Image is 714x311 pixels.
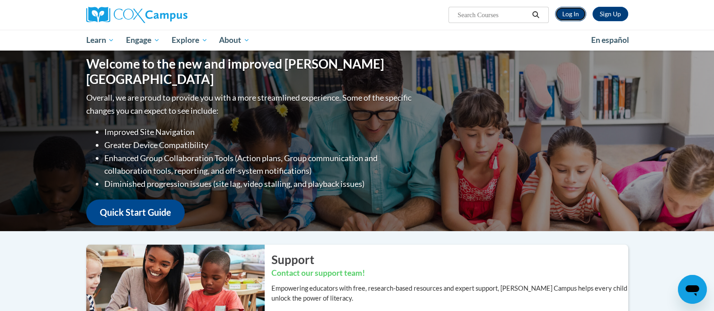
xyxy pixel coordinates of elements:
div: Main menu [73,30,642,51]
p: Empowering educators with free, research-based resources and expert support, [PERSON_NAME] Campus... [271,283,628,303]
h1: Welcome to the new and improved [PERSON_NAME][GEOGRAPHIC_DATA] [86,56,414,87]
img: Cox Campus [86,7,187,23]
span: En español [591,35,629,45]
span: Learn [86,35,114,46]
a: Quick Start Guide [86,200,185,225]
p: Overall, we are proud to provide you with a more streamlined experience. Some of the specific cha... [86,91,414,117]
span: Explore [172,35,208,46]
li: Diminished progression issues (site lag, video stalling, and playback issues) [104,177,414,190]
li: Enhanced Group Collaboration Tools (Action plans, Group communication and collaboration tools, re... [104,152,414,178]
a: Learn [80,30,121,51]
a: Log In [555,7,586,21]
a: Cox Campus [86,7,258,23]
span: Engage [126,35,160,46]
a: Register [593,7,628,21]
h2: Support [271,251,628,268]
li: Greater Device Compatibility [104,139,414,152]
li: Improved Site Navigation [104,125,414,139]
a: About [213,30,256,51]
button: Search [529,9,542,20]
a: En español [585,31,635,50]
a: Engage [120,30,166,51]
h3: Contact our support team! [271,268,628,279]
a: Explore [166,30,214,51]
input: Search Courses [457,9,529,20]
iframe: Button to launch messaging window [678,275,707,304]
span: About [219,35,250,46]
